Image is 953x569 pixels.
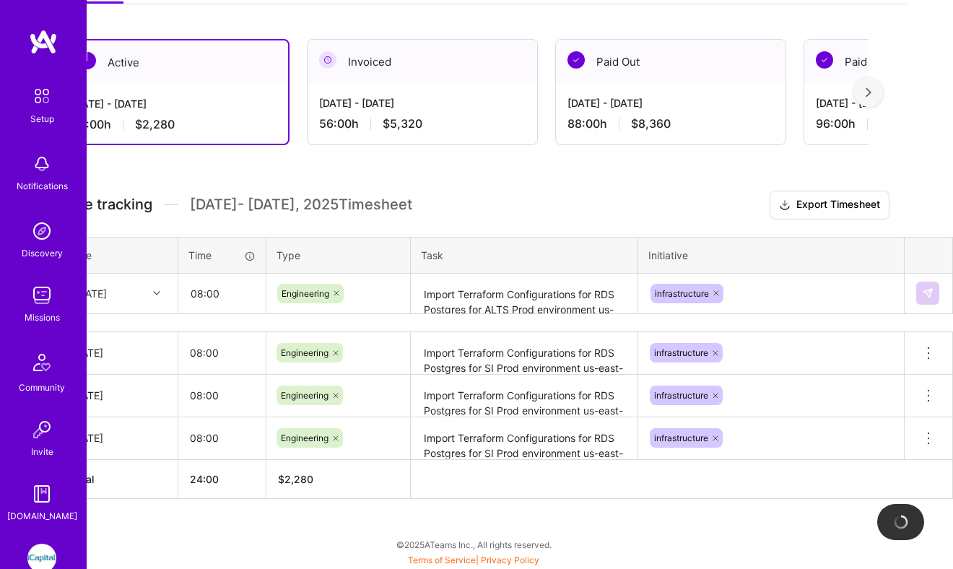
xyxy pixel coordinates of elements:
[916,282,941,305] div: null
[27,149,56,178] img: bell
[79,52,96,69] img: Active
[408,555,476,565] a: Terms of Service
[178,334,266,372] input: HH:MM
[890,512,910,532] img: loading
[29,29,58,55] img: logo
[71,388,166,403] div: [DATE]
[71,117,277,132] div: 24:00 h
[27,217,56,246] img: discovery
[412,275,636,313] textarea: Import Terraform Configurations for RDS Postgres for ALTS Prod environment us-east-1
[278,473,313,485] span: $ 2,280
[58,196,152,214] span: Time tracking
[178,419,266,457] input: HH:MM
[383,116,422,131] span: $5,320
[408,555,539,565] span: |
[59,459,178,498] th: Total
[319,116,526,131] div: 56:00 h
[654,390,708,401] span: infrastructure
[59,237,178,273] th: Date
[17,178,68,194] div: Notifications
[19,380,65,395] div: Community
[281,433,328,443] span: Engineering
[281,347,328,358] span: Engineering
[281,390,328,401] span: Engineering
[27,479,56,508] img: guide book
[412,376,636,416] textarea: Import Terraform Configurations for RDS Postgres for SI Prod environment us-east-1
[60,40,288,84] div: Active
[567,51,585,69] img: Paid Out
[648,248,894,263] div: Initiative
[567,95,774,110] div: [DATE] - [DATE]
[22,246,63,261] div: Discovery
[631,116,671,131] span: $8,360
[188,248,256,263] div: Time
[31,444,53,459] div: Invite
[319,51,336,69] img: Invoiced
[7,508,77,524] div: [DOMAIN_NAME]
[25,345,59,380] img: Community
[178,459,266,498] th: 24:00
[779,198,791,213] i: icon Download
[866,87,871,97] img: right
[190,196,412,214] span: [DATE] - [DATE] , 2025 Timesheet
[308,40,537,84] div: Invoiced
[319,95,526,110] div: [DATE] - [DATE]
[655,288,709,299] span: infrastructure
[412,419,636,459] textarea: Import Terraform Configurations for RDS Postgres for SI Prod environment us-east-1
[282,288,329,299] span: Engineering
[654,347,708,358] span: infrastructure
[567,116,774,131] div: 88:00 h
[25,310,60,325] div: Missions
[135,117,175,132] span: $2,280
[27,281,56,310] img: teamwork
[266,237,411,273] th: Type
[412,334,636,374] textarea: Import Terraform Configurations for RDS Postgres for SI Prod environment us-east-1
[153,290,160,297] i: icon Chevron
[178,376,266,414] input: HH:MM
[71,96,277,111] div: [DATE] - [DATE]
[556,40,786,84] div: Paid Out
[71,430,166,446] div: [DATE]
[411,237,638,273] th: Task
[770,191,889,220] button: Export Timesheet
[816,51,833,69] img: Paid Out
[27,81,57,111] img: setup
[71,345,166,360] div: [DATE]
[27,415,56,444] img: Invite
[40,526,907,563] div: © 2025 ATeams Inc., All rights reserved.
[74,286,107,301] div: [DATE]
[654,433,708,443] span: infrastructure
[481,555,539,565] a: Privacy Policy
[30,111,54,126] div: Setup
[922,287,934,299] img: Submit
[179,274,265,313] input: HH:MM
